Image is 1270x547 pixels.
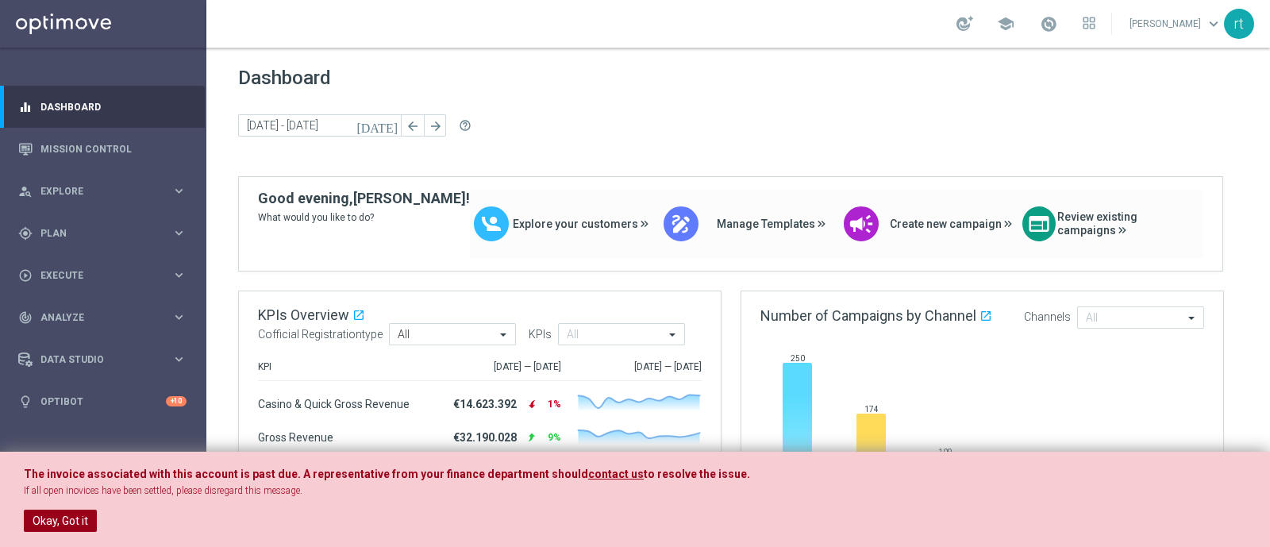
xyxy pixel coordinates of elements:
i: person_search [18,184,33,198]
i: keyboard_arrow_right [171,268,187,283]
button: play_circle_outline Execute keyboard_arrow_right [17,269,187,282]
div: Optibot [18,380,187,422]
span: school [997,15,1014,33]
button: gps_fixed Plan keyboard_arrow_right [17,227,187,240]
a: [PERSON_NAME]keyboard_arrow_down [1128,12,1224,36]
span: keyboard_arrow_down [1205,15,1222,33]
button: person_search Explore keyboard_arrow_right [17,185,187,198]
span: Analyze [40,313,171,322]
div: Plan [18,226,171,241]
i: lightbulb [18,395,33,409]
i: keyboard_arrow_right [171,183,187,198]
i: play_circle_outline [18,268,33,283]
span: Execute [40,271,171,280]
span: The invoice associated with this account is past due. A representative from your finance departme... [24,468,588,480]
i: keyboard_arrow_right [171,352,187,367]
button: track_changes Analyze keyboard_arrow_right [17,311,187,324]
span: to resolve the issue. [644,468,750,480]
button: equalizer Dashboard [17,101,187,114]
button: Data Studio keyboard_arrow_right [17,353,187,366]
i: keyboard_arrow_right [171,225,187,241]
a: Mission Control [40,128,187,170]
span: Plan [40,229,171,238]
i: gps_fixed [18,226,33,241]
div: rt [1224,9,1254,39]
a: Optibot [40,380,166,422]
div: +10 [166,396,187,406]
a: Dashboard [40,86,187,128]
div: Analyze [18,310,171,325]
button: lightbulb Optibot +10 [17,395,187,408]
p: If all open inovices have been settled, please disregard this message. [24,484,1246,498]
button: Mission Control [17,143,187,156]
div: Execute [18,268,171,283]
div: Dashboard [18,86,187,128]
button: Okay, Got it [24,510,97,532]
span: Data Studio [40,355,171,364]
div: Data Studio [18,352,171,367]
div: Mission Control [18,128,187,170]
span: Explore [40,187,171,196]
i: equalizer [18,100,33,114]
div: Explore [18,184,171,198]
a: contact us [588,468,644,481]
i: keyboard_arrow_right [171,310,187,325]
i: track_changes [18,310,33,325]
